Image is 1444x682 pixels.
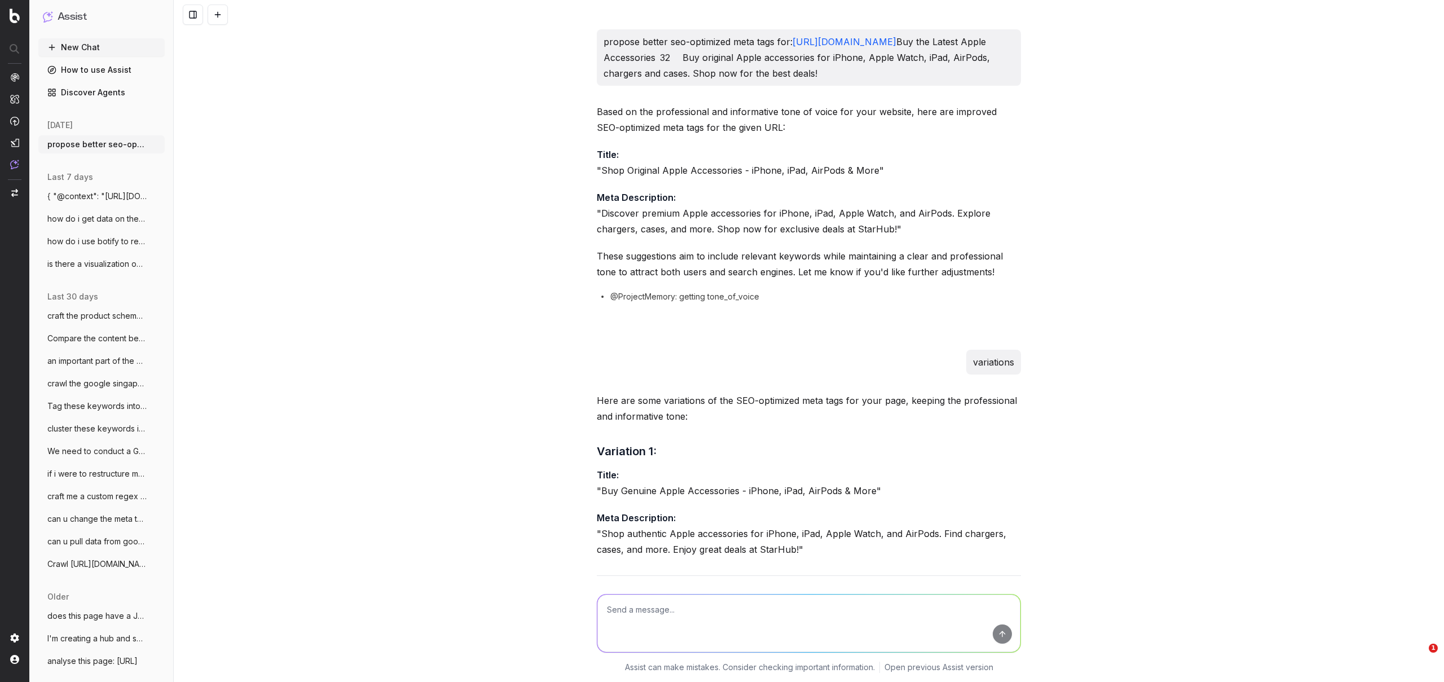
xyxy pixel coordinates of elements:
button: I'm creating a hub and spoke content fra [38,630,165,648]
button: is there a visualization on how many pag [38,255,165,273]
a: How to use Assist [38,61,165,79]
button: We need to conduct a Generic keyword aud [38,442,165,460]
span: can u pull data from google search conso [47,536,147,547]
img: Activation [10,116,19,126]
p: propose better seo-optimized meta tags for: Buy the Latest Apple Accessories 32 Buy original Appl... [604,34,1014,81]
strong: Meta Description: [597,512,676,523]
button: how do i get data on the status code of [38,210,165,228]
span: { "@context": "[URL][DOMAIN_NAME]", [47,191,147,202]
span: @ProjectMemory: getting tone_of_voice [610,291,759,302]
img: Setting [10,633,19,643]
button: can u change the meta tags for my homepa [38,510,165,528]
span: does this page have a JS redirect? https [47,610,147,622]
button: an important part of the campaign is the [38,352,165,370]
button: craft the product schema markup for this [38,307,165,325]
button: crawl the google singapore organic searc [38,375,165,393]
span: how do i get data on the status code of [47,213,147,225]
p: "Discover premium Apple accessories for iPhone, iPad, Apple Watch, and AirPods. Explore chargers,... [597,190,1021,237]
span: older [47,591,69,602]
img: Analytics [10,73,19,82]
span: craft me a custom regex formula on GSC f [47,491,147,502]
strong: Title: [597,469,619,481]
span: I'm creating a hub and spoke content fra [47,633,147,644]
button: how do i use botify to replace internal [38,232,165,250]
img: My account [10,655,19,664]
p: "Shop authentic Apple accessories for iPhone, iPad, Apple Watch, and AirPods. Find chargers, case... [597,510,1021,557]
button: cluster these keywords into different ta [38,420,165,438]
span: last 30 days [47,291,98,302]
iframe: Intercom live chat [1406,644,1433,671]
img: Botify logo [10,8,20,23]
span: Crawl [URL][DOMAIN_NAME] [47,558,147,570]
p: Here are some variations of the SEO-optimized meta tags for your page, keeping the professional a... [597,393,1021,424]
span: last 7 days [47,171,93,183]
button: analyse this page: [URL] [38,652,165,670]
button: craft me a custom regex formula on GSC f [38,487,165,505]
span: 1 [1429,644,1438,653]
img: Assist [43,11,53,22]
span: [DATE] [47,120,73,131]
p: "Buy Genuine Apple Accessories - iPhone, iPad, AirPods & More" [597,467,1021,499]
span: is there a visualization on how many pag [47,258,147,270]
strong: Meta Description: [597,192,676,203]
button: { "@context": "[URL][DOMAIN_NAME]", [38,187,165,205]
span: analyse this page: [URL] [47,655,138,667]
p: Assist can make mistakes. Consider checking important information. [625,662,875,673]
button: Crawl [URL][DOMAIN_NAME] [38,555,165,573]
a: Open previous Assist version [884,662,993,673]
h1: Assist [58,9,87,25]
button: New Chat [38,38,165,56]
button: Tag these keywords into these tags accor [38,397,165,415]
img: Assist [10,160,19,169]
span: Tag these keywords into these tags accor [47,401,147,412]
a: [URL][DOMAIN_NAME] [793,36,896,47]
span: Compare the content between the 2nd best [47,333,147,344]
h3: Variation 1: [597,442,1021,460]
img: Studio [10,138,19,147]
button: Assist [43,9,160,25]
span: if i were to restructure my prepaid land [47,468,147,479]
button: propose better seo-optimized meta tags f [38,135,165,153]
span: how do i use botify to replace internal [47,236,147,247]
button: does this page have a JS redirect? https [38,607,165,625]
p: Based on the professional and informative tone of voice for your website, here are improved SEO-o... [597,104,1021,135]
span: craft the product schema markup for this [47,310,147,322]
img: Switch project [11,189,18,197]
strong: Title: [597,149,619,160]
img: Intelligence [10,94,19,104]
span: cluster these keywords into different ta [47,423,147,434]
button: Compare the content between the 2nd best [38,329,165,347]
span: We need to conduct a Generic keyword aud [47,446,147,457]
p: variations [973,354,1014,370]
span: propose better seo-optimized meta tags f [47,139,147,150]
a: Discover Agents [38,83,165,102]
span: an important part of the campaign is the [47,355,147,367]
p: These suggestions aim to include relevant keywords while maintaining a clear and professional ton... [597,248,1021,280]
p: "Shop Original Apple Accessories - iPhone, iPad, AirPods & More" [597,147,1021,178]
span: crawl the google singapore organic searc [47,378,147,389]
span: can u change the meta tags for my homepa [47,513,147,525]
button: if i were to restructure my prepaid land [38,465,165,483]
button: can u pull data from google search conso [38,533,165,551]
